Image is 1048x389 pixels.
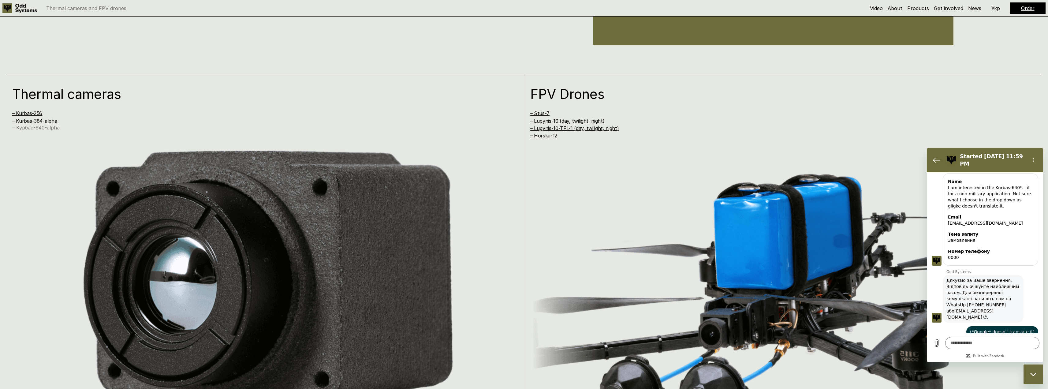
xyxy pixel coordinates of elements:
[907,5,929,11] a: Products
[1024,365,1043,384] iframe: Button to launch messaging window, conversation in progress
[530,133,557,139] a: – Horska-12
[530,87,1005,101] h1: FPV Drones
[927,148,1043,362] iframe: Messaging window
[12,110,42,116] a: – Kurbas-256
[968,5,981,11] a: News
[1021,5,1035,11] a: Order
[991,6,1000,11] p: Укр
[870,5,883,11] a: Video
[530,125,619,131] a: – Lupynis-10-TFL-1 (day, twilight, night)
[934,5,963,11] a: Get involved
[888,5,902,11] a: About
[530,110,550,116] a: – Stus-7
[12,125,60,131] a: – Курбас-640-alpha
[12,87,487,101] h1: Thermal cameras
[46,6,126,11] p: Thermal cameras and FPV drones
[530,118,605,124] a: – Lupynis-10 (day, twilight, night)
[12,118,57,124] a: – Kurbas-384-alpha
